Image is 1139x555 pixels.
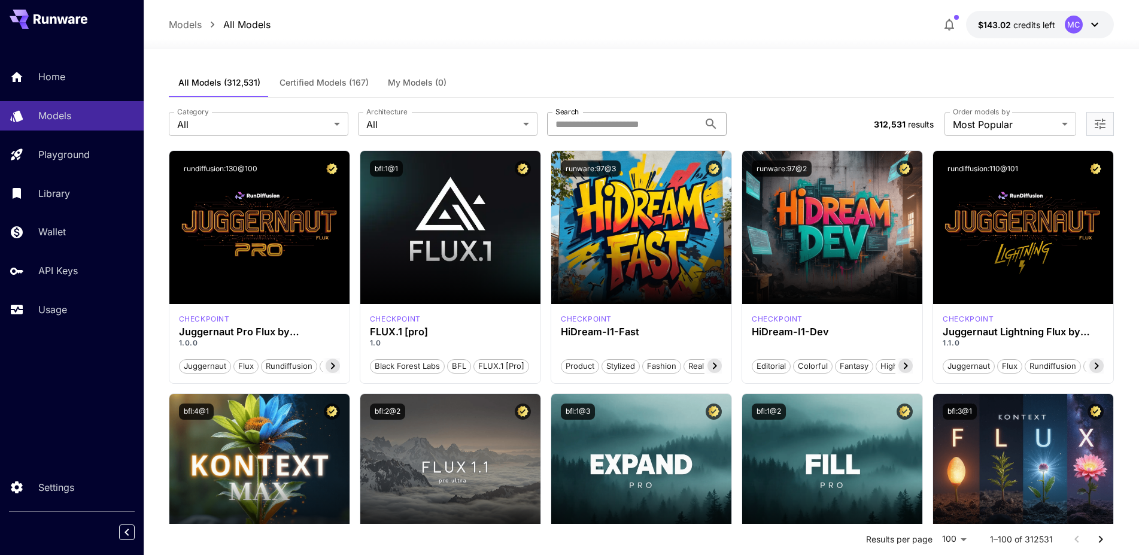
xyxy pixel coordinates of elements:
button: flux [997,358,1022,374]
label: Architecture [366,107,407,117]
button: Certified Model – Vetted for best performance and includes a commercial license. [324,404,340,420]
span: pro [320,360,341,372]
button: bfl:1@1 [370,160,403,177]
span: Colorful [794,360,832,372]
button: rundiffusion:110@101 [943,160,1023,177]
div: FLUX.1 D [179,314,230,324]
button: juggernaut [943,358,995,374]
span: juggernaut [943,360,994,372]
button: rundiffusion:130@100 [179,160,262,177]
span: Product [561,360,599,372]
span: All Models (312,531) [178,77,260,88]
p: checkpoint [752,314,803,324]
button: pro [320,358,342,374]
span: My Models (0) [388,77,447,88]
a: Models [169,17,202,32]
button: Certified Model – Vetted for best performance and includes a commercial license. [706,160,722,177]
span: All [366,117,518,132]
a: All Models [223,17,271,32]
p: checkpoint [370,314,421,324]
div: Collapse sidebar [128,521,144,543]
span: Editorial [752,360,790,372]
button: runware:97@3 [561,160,621,177]
button: Editorial [752,358,791,374]
button: Open more filters [1093,117,1107,132]
span: Fashion [643,360,681,372]
p: API Keys [38,263,78,278]
nav: breadcrumb [169,17,271,32]
label: Category [177,107,209,117]
button: bfl:3@1 [943,404,977,420]
button: bfl:1@2 [752,404,786,420]
span: Most Popular [953,117,1057,132]
p: 1.0.0 [179,338,340,348]
label: Search [555,107,579,117]
button: Black Forest Labs [370,358,445,374]
p: checkpoint [561,314,612,324]
h3: Juggernaut Lightning Flux by RunDiffusion [943,326,1104,338]
button: Certified Model – Vetted for best performance and includes a commercial license. [324,160,340,177]
span: rundiffusion [262,360,317,372]
button: bfl:2@2 [370,404,405,420]
h3: HiDream-I1-Dev [752,326,913,338]
div: Juggernaut Pro Flux by RunDiffusion [179,326,340,338]
button: Product [561,358,599,374]
span: Black Forest Labs [370,360,444,372]
span: flux [998,360,1022,372]
span: Realistic [684,360,722,372]
span: $143.02 [978,20,1013,30]
p: 1.1.0 [943,338,1104,348]
div: 100 [937,530,971,548]
button: Stylized [602,358,640,374]
button: Fantasy [835,358,873,374]
span: Fantasy [836,360,873,372]
p: Settings [38,480,74,495]
p: Wallet [38,225,66,239]
button: bfl:4@1 [179,404,214,420]
div: $143.02353 [978,19,1055,31]
span: All [177,117,329,132]
button: Certified Model – Vetted for best performance and includes a commercial license. [706,404,722,420]
div: FLUX.1 D [943,314,994,324]
span: BFL [448,360,470,372]
span: credits left [1013,20,1055,30]
p: Models [38,108,71,123]
button: runware:97@2 [752,160,812,177]
p: Home [38,69,65,84]
h3: HiDream-I1-Fast [561,326,722,338]
span: FLUX.1 [pro] [474,360,529,372]
button: Certified Model – Vetted for best performance and includes a commercial license. [1088,160,1104,177]
div: fluxpro [370,314,421,324]
p: Playground [38,147,90,162]
span: rundiffusion [1025,360,1080,372]
button: Colorful [793,358,833,374]
div: MC [1065,16,1083,34]
button: Go to next page [1089,527,1113,551]
div: HiDream Fast [561,314,612,324]
span: Stylized [602,360,639,372]
span: Certified Models (167) [280,77,369,88]
button: $143.02353MC [966,11,1114,38]
button: rundiffusion [1025,358,1081,374]
button: Certified Model – Vetted for best performance and includes a commercial license. [897,160,913,177]
button: bfl:1@3 [561,404,595,420]
p: checkpoint [179,314,230,324]
button: Certified Model – Vetted for best performance and includes a commercial license. [515,404,531,420]
button: schnell [1083,358,1120,374]
button: FLUX.1 [pro] [473,358,529,374]
button: rundiffusion [261,358,317,374]
button: Certified Model – Vetted for best performance and includes a commercial license. [897,404,913,420]
label: Order models by [953,107,1010,117]
button: flux [233,358,259,374]
span: schnell [1084,360,1119,372]
h3: FLUX.1 [pro] [370,326,531,338]
div: HiDream Dev [752,314,803,324]
p: Results per page [866,533,933,545]
button: BFL [447,358,471,374]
